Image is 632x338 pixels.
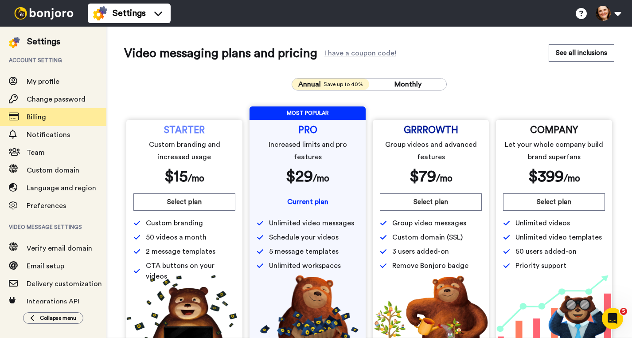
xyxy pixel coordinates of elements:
span: My profile [27,78,59,85]
span: /mo [188,174,204,183]
button: Select plan [133,193,235,211]
span: Group videos and advanced features [382,138,480,163]
span: Preferences [27,202,66,209]
span: Priority support [515,260,566,271]
span: Verify email domain [27,245,92,252]
button: See all inclusions [549,44,614,62]
span: PRO [298,127,317,134]
span: Unlimited video messages [269,218,354,228]
span: Video messaging plans and pricing [124,44,317,62]
img: settings-colored.svg [93,6,107,20]
span: Save up to 40% [324,81,363,88]
span: Remove Bonjoro badge [392,260,468,271]
span: STARTER [164,127,205,134]
span: Email setup [27,263,64,270]
span: $ 79 [410,169,436,185]
span: Unlimited video templates [515,232,602,243]
span: Integrations API [27,298,79,305]
span: GRRROWTH [404,127,458,134]
span: Delivery customization [27,280,102,287]
span: Team [27,149,45,156]
span: $ 29 [286,169,313,185]
span: Annual [298,79,321,90]
span: 50 users added-on [515,246,577,257]
span: Schedule your videos [269,232,339,243]
span: 5 [620,308,627,315]
span: Language and region [27,185,96,192]
div: I have a coupon code! [324,51,396,56]
div: Settings [27,35,60,48]
span: CTA buttons on your videos [146,260,235,282]
button: Select plan [380,193,482,211]
span: Change password [27,96,86,103]
span: /mo [436,174,453,183]
span: Settings [113,7,146,20]
button: Select plan [503,193,605,211]
span: Collapse menu [40,314,76,322]
iframe: Intercom live chat [602,308,623,329]
span: 50 videos a month [146,232,207,243]
span: MOST POPULAR [250,106,366,120]
span: Let your whole company build brand superfans [505,138,604,163]
span: $ 15 [164,169,188,185]
span: Notifications [27,131,70,138]
button: AnnualSave up to 40% [292,79,369,90]
span: Custom domain [27,167,79,174]
span: Custom domain (SSL) [392,232,463,243]
span: Billing [27,114,46,121]
span: Monthly [394,81,421,88]
span: 5 message templates [269,246,339,257]
span: Current plan [287,198,328,205]
span: Group video messages [392,218,466,228]
span: Custom branding [146,218,203,228]
span: 2 message templates [146,246,215,257]
span: Custom branding and increased usage [135,138,234,163]
span: Unlimited workspaces [269,260,341,271]
span: /mo [313,174,329,183]
span: $ 399 [528,169,564,185]
span: COMPANY [530,127,578,134]
span: 3 users added-on [392,246,449,257]
span: Increased limits and pro features [258,138,357,163]
img: bj-logo-header-white.svg [11,7,77,20]
button: Monthly [369,79,446,90]
img: settings-colored.svg [9,37,20,48]
button: Collapse menu [23,312,83,324]
span: /mo [564,174,580,183]
span: Unlimited videos [515,218,570,228]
